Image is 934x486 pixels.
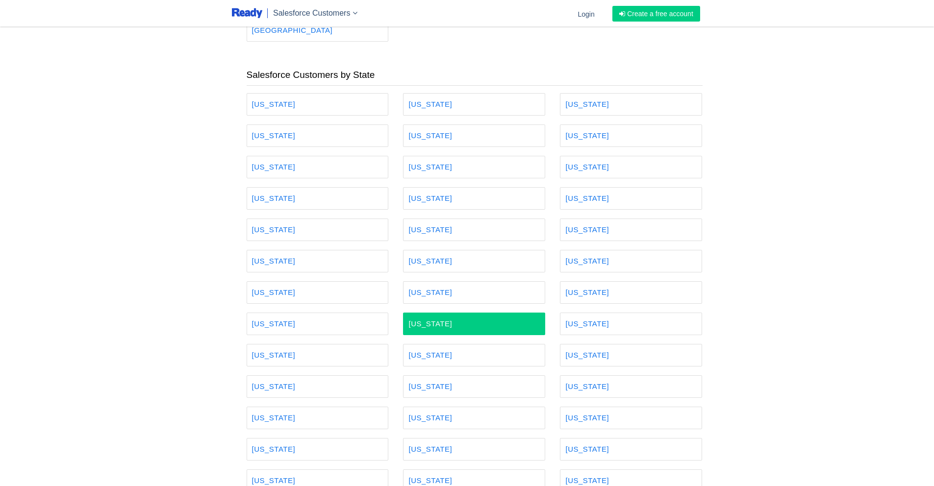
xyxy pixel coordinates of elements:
[560,93,702,116] a: [US_STATE]
[247,407,389,429] a: [US_STATE]
[560,156,702,178] a: [US_STATE]
[560,187,702,210] a: [US_STATE]
[247,438,389,461] a: [US_STATE]
[560,344,702,366] a: [US_STATE]
[578,10,594,18] span: Login
[560,281,702,304] a: [US_STATE]
[560,124,702,147] a: [US_STATE]
[560,438,702,461] a: [US_STATE]
[560,250,702,272] a: [US_STATE]
[247,375,389,398] a: [US_STATE]
[560,313,702,335] a: [US_STATE]
[247,187,389,210] a: [US_STATE]
[572,1,600,26] a: Login
[247,344,389,366] a: [US_STATE]
[403,407,545,429] a: [US_STATE]
[612,6,700,22] a: Create a free account
[247,93,389,116] a: [US_STATE]
[403,438,545,461] a: [US_STATE]
[247,124,389,147] a: [US_STATE]
[560,375,702,398] a: [US_STATE]
[403,93,545,116] a: [US_STATE]
[247,219,389,241] a: [US_STATE]
[403,344,545,366] a: [US_STATE]
[403,250,545,272] a: [US_STATE]
[247,70,703,86] h3: Salesforce Customers by State
[247,250,389,272] a: [US_STATE]
[403,219,545,241] a: [US_STATE]
[403,187,545,210] a: [US_STATE]
[247,313,389,335] a: [US_STATE]
[273,9,350,17] span: Salesforce Customers
[403,313,545,335] a: [US_STATE]
[247,19,389,42] a: [GEOGRAPHIC_DATA]
[403,124,545,147] a: [US_STATE]
[560,219,702,241] a: [US_STATE]
[403,156,545,178] a: [US_STATE]
[247,156,389,178] a: [US_STATE]
[403,375,545,398] a: [US_STATE]
[232,7,263,20] img: logo
[560,407,702,429] a: [US_STATE]
[403,281,545,304] a: [US_STATE]
[247,281,389,304] a: [US_STATE]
